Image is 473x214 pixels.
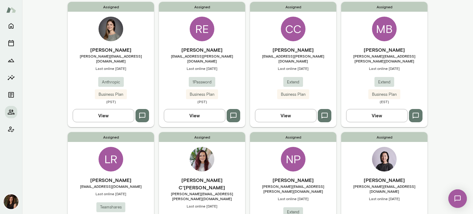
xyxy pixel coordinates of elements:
span: Last online [DATE] [341,196,427,201]
span: Business Plan [95,91,127,98]
span: Business Plan [186,91,218,98]
h6: [PERSON_NAME] [341,46,427,54]
img: Kari Yu [372,147,397,172]
span: [PERSON_NAME][EMAIL_ADDRESS][PERSON_NAME][DOMAIN_NAME] [159,191,245,201]
button: View [255,109,317,122]
span: Last online [DATE] [68,66,154,71]
h6: [PERSON_NAME] [68,46,154,54]
div: LR [99,147,123,172]
span: Extend [283,79,303,85]
div: CC [281,17,305,41]
span: Assigned [159,132,245,142]
h6: [PERSON_NAME] C'[PERSON_NAME] [159,176,245,191]
h6: [PERSON_NAME] [68,176,154,184]
h6: [PERSON_NAME] [159,46,245,54]
h6: [PERSON_NAME] [250,176,336,184]
div: NP [281,147,305,172]
span: Extend [374,79,394,85]
div: MB [372,17,397,41]
img: Carrie Atkin [4,194,18,209]
button: View [164,109,225,122]
button: Insights [5,71,17,84]
span: Business Plan [368,91,400,98]
button: Members [5,106,17,118]
span: [PERSON_NAME][EMAIL_ADDRESS][DOMAIN_NAME] [341,184,427,194]
span: Assigned [68,2,154,12]
span: Teamshares [96,204,125,210]
button: Growth Plan [5,54,17,67]
span: [EMAIL_ADDRESS][PERSON_NAME][DOMAIN_NAME] [250,54,336,63]
button: View [346,109,408,122]
span: [PERSON_NAME][EMAIL_ADDRESS][PERSON_NAME][DOMAIN_NAME] [341,54,427,63]
span: Assigned [341,132,427,142]
span: [EMAIL_ADDRESS][PERSON_NAME][DOMAIN_NAME] [159,54,245,63]
span: (EST) [341,99,427,104]
span: Last online [DATE] [68,191,154,196]
button: Home [5,20,17,32]
button: Client app [5,123,17,135]
span: Last online [DATE] [341,66,427,71]
span: Last online [DATE] [250,196,336,201]
img: Mento [6,4,16,16]
button: Documents [5,89,17,101]
button: Sessions [5,37,17,49]
button: View [73,109,134,122]
span: [PERSON_NAME][EMAIL_ADDRESS][PERSON_NAME][DOMAIN_NAME] [250,184,336,194]
img: Rebecca Raible [99,17,123,41]
span: [PERSON_NAME][EMAIL_ADDRESS][DOMAIN_NAME] [68,54,154,63]
span: Last online [DATE] [250,66,336,71]
span: Last online [DATE] [159,66,245,71]
span: (PST) [159,99,245,104]
span: Assigned [250,2,336,12]
span: Assigned [159,2,245,12]
span: Last online [DATE] [159,204,245,208]
div: RE [190,17,214,41]
h6: [PERSON_NAME] [341,176,427,184]
span: Anthropic [98,79,124,85]
h6: [PERSON_NAME] [250,46,336,54]
span: (PST) [68,99,154,104]
img: Tiffany C'deBaca [190,147,214,172]
span: [EMAIL_ADDRESS][DOMAIN_NAME] [68,184,154,189]
span: Assigned [68,132,154,142]
span: Assigned [250,132,336,142]
span: Business Plan [277,91,309,98]
span: 1Password [189,79,215,85]
span: Assigned [341,2,427,12]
